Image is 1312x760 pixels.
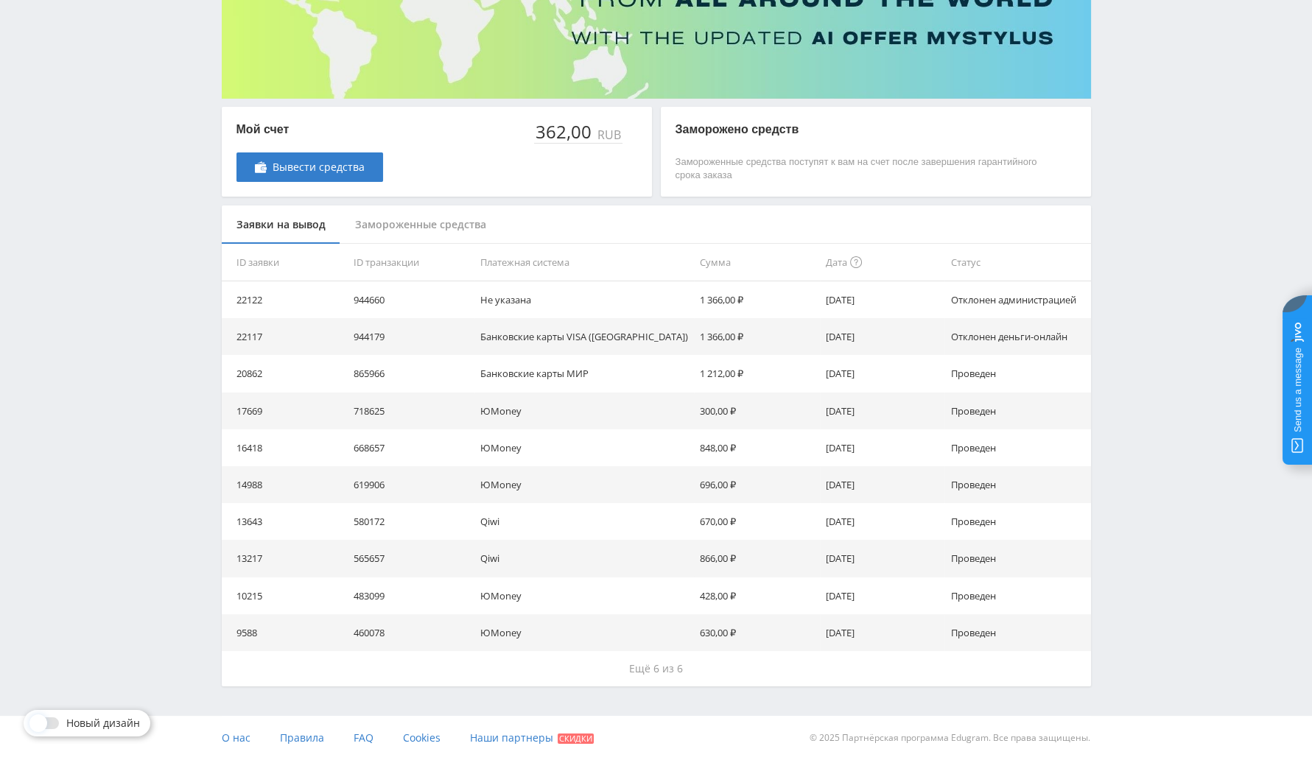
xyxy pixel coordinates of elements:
[694,614,820,651] td: 630,00 ₽
[348,577,474,614] td: 483099
[820,466,945,503] td: [DATE]
[944,429,1090,466] td: Проведен
[820,281,945,318] td: [DATE]
[944,244,1090,281] th: Статус
[222,540,348,577] td: 13217
[354,731,373,745] span: FAQ
[474,540,694,577] td: Qiwi
[348,355,474,392] td: 865966
[403,731,441,745] span: Cookies
[694,429,820,466] td: 848,00 ₽
[694,577,820,614] td: 428,00 ₽
[944,614,1090,651] td: Проведен
[558,733,594,744] span: Скидки
[222,281,348,318] td: 22122
[474,393,694,429] td: ЮMoney
[354,716,373,760] a: FAQ
[820,429,945,466] td: [DATE]
[474,466,694,503] td: ЮMoney
[820,355,945,392] td: [DATE]
[820,393,945,429] td: [DATE]
[348,429,474,466] td: 668657
[694,281,820,318] td: 1 366,00 ₽
[474,577,694,614] td: ЮMoney
[820,540,945,577] td: [DATE]
[944,466,1090,503] td: Проведен
[694,355,820,392] td: 1 212,00 ₽
[348,540,474,577] td: 565657
[944,503,1090,540] td: Проведен
[694,318,820,355] td: 1 366,00 ₽
[222,651,1091,686] button: Ещё 6 из 6
[66,717,140,729] span: Новый дизайн
[403,716,441,760] a: Cookies
[222,355,348,392] td: 20862
[676,155,1047,182] p: Замороженные средства поступят к вам на счет после завершения гарантийного срока заказа
[348,466,474,503] td: 619906
[944,318,1090,355] td: Отклонен деньги-онлайн
[222,716,250,760] a: О нас
[474,355,694,392] td: Банковские карты МИР
[676,122,1047,138] p: Заморожено средств
[820,318,945,355] td: [DATE]
[694,393,820,429] td: 300,00 ₽
[820,614,945,651] td: [DATE]
[222,503,348,540] td: 13643
[944,393,1090,429] td: Проведен
[348,393,474,429] td: 718625
[820,244,945,281] th: Дата
[694,466,820,503] td: 696,00 ₽
[594,128,622,141] div: RUB
[348,503,474,540] td: 580172
[348,244,474,281] th: ID транзакции
[222,429,348,466] td: 16418
[222,244,348,281] th: ID заявки
[280,731,324,745] span: Правила
[694,244,820,281] th: Сумма
[348,318,474,355] td: 944179
[820,577,945,614] td: [DATE]
[280,716,324,760] a: Правила
[474,281,694,318] td: Не указана
[474,429,694,466] td: ЮMoney
[474,318,694,355] td: Банковские карты VISA ([GEOGRAPHIC_DATA])
[820,503,945,540] td: [DATE]
[474,503,694,540] td: Qiwi
[348,281,474,318] td: 944660
[273,161,365,173] span: Вывести средства
[629,661,683,675] span: Ещё 6 из 6
[222,577,348,614] td: 10215
[694,540,820,577] td: 866,00 ₽
[222,393,348,429] td: 17669
[222,614,348,651] td: 9588
[663,716,1090,760] div: © 2025 Партнёрская программа Edugram. Все права защищены.
[944,281,1090,318] td: Отклонен администрацией
[340,205,501,244] div: Замороженные средства
[222,318,348,355] td: 22117
[944,540,1090,577] td: Проведен
[474,614,694,651] td: ЮMoney
[694,503,820,540] td: 670,00 ₽
[236,122,383,138] p: Мой счет
[470,731,553,745] span: Наши партнеры
[222,466,348,503] td: 14988
[348,614,474,651] td: 460078
[470,716,594,760] a: Наши партнеры Скидки
[534,122,594,142] div: 362,00
[222,205,340,244] div: Заявки на вывод
[222,731,250,745] span: О нас
[236,152,383,182] a: Вывести средства
[944,577,1090,614] td: Проведен
[944,355,1090,392] td: Проведен
[474,244,694,281] th: Платежная система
